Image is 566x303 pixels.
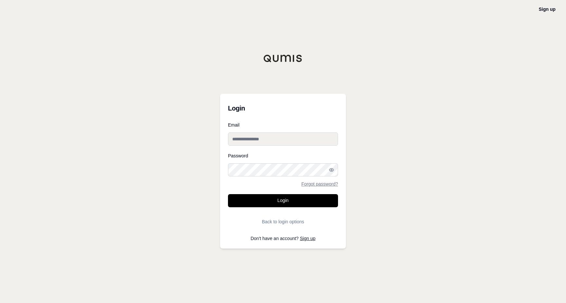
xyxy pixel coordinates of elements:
[301,182,338,186] a: Forgot password?
[228,236,338,241] p: Don't have an account?
[228,215,338,228] button: Back to login options
[228,123,338,127] label: Email
[539,7,556,12] a: Sign up
[228,153,338,158] label: Password
[263,54,303,62] img: Qumis
[300,236,315,241] a: Sign up
[228,194,338,207] button: Login
[228,102,338,115] h3: Login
